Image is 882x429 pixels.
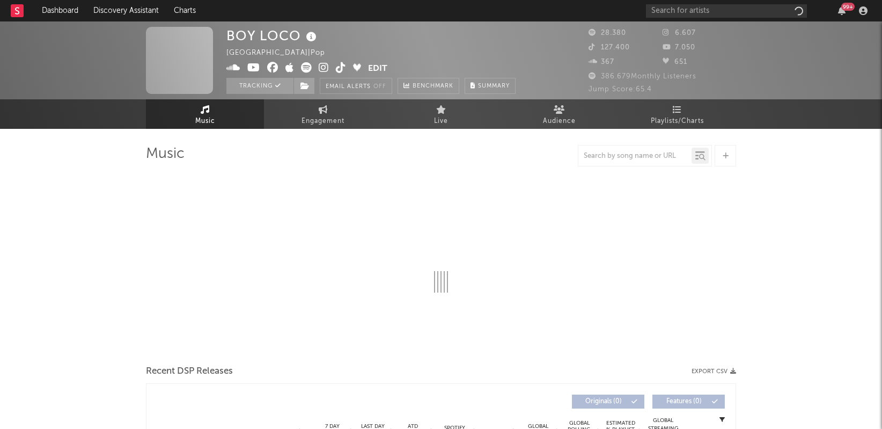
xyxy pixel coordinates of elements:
button: Export CSV [692,368,736,375]
button: Tracking [226,78,293,94]
a: Audience [500,99,618,129]
button: 99+ [838,6,846,15]
div: [GEOGRAPHIC_DATA] | Pop [226,47,337,60]
span: Engagement [302,115,344,128]
span: 127.400 [589,44,630,51]
span: Music [195,115,215,128]
button: Originals(0) [572,395,644,409]
span: 386.679 Monthly Listeners [589,73,696,80]
a: Playlists/Charts [618,99,736,129]
span: 6.607 [663,30,696,37]
input: Search by song name or URL [578,152,692,161]
button: Edit [368,62,387,76]
span: 367 [589,59,614,66]
a: Music [146,99,264,129]
span: 28.380 [589,30,626,37]
span: Summary [478,83,510,89]
span: 7.050 [663,44,695,51]
span: Playlists/Charts [651,115,704,128]
span: Features ( 0 ) [659,398,709,405]
input: Search for artists [646,4,807,18]
a: Live [382,99,500,129]
span: Audience [543,115,576,128]
span: Originals ( 0 ) [579,398,628,405]
a: Engagement [264,99,382,129]
div: BOY LOCO [226,27,319,45]
span: Recent DSP Releases [146,365,233,378]
button: Email AlertsOff [320,78,392,94]
em: Off [373,84,386,90]
button: Summary [465,78,516,94]
span: Live [434,115,448,128]
span: 651 [663,59,687,66]
button: Features(0) [652,395,725,409]
span: Jump Score: 65.4 [589,86,652,93]
a: Benchmark [398,78,459,94]
div: 99 + [841,3,855,11]
span: Benchmark [413,80,453,93]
